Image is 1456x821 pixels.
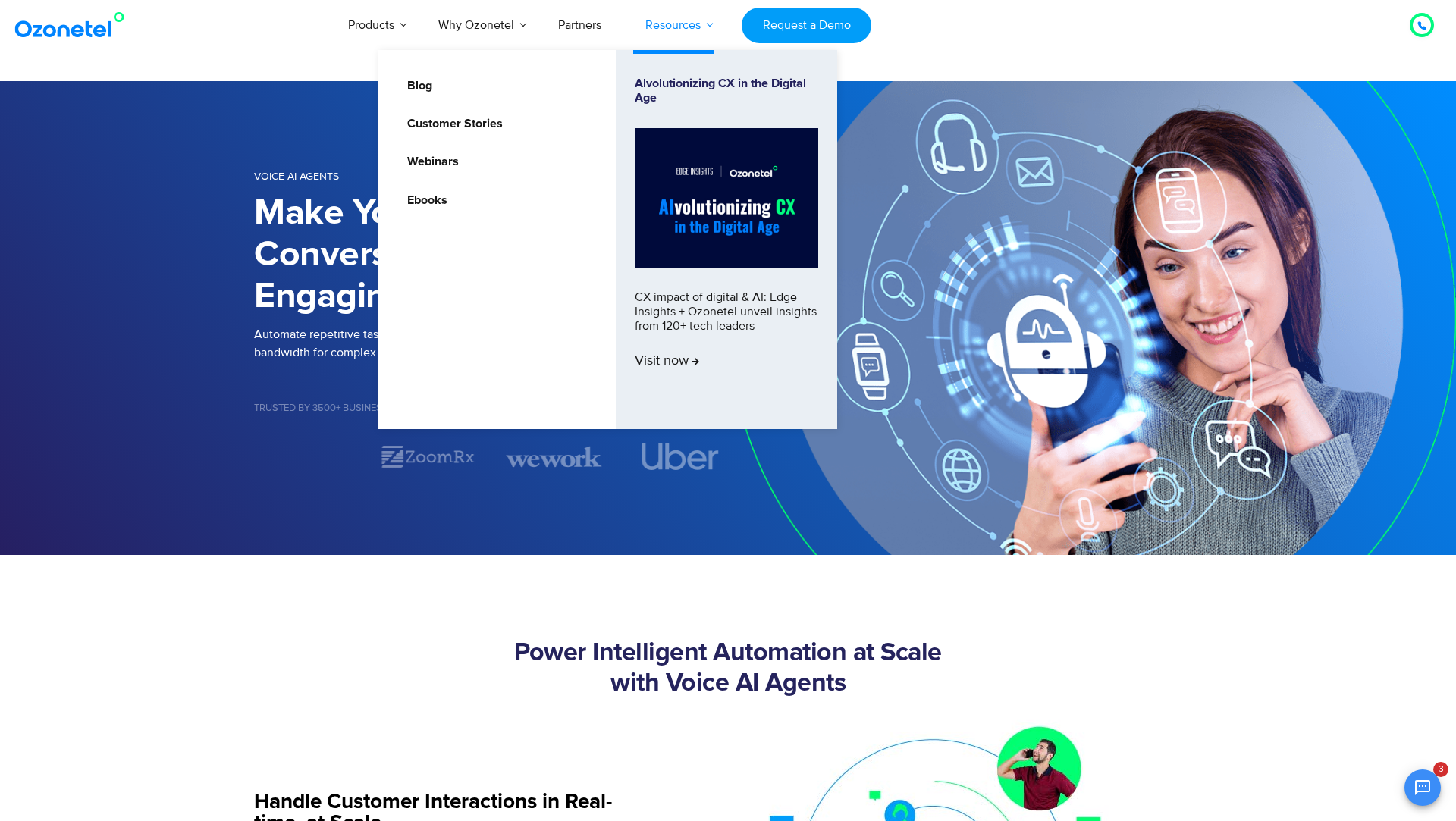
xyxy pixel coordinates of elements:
[254,325,728,362] p: Automate repetitive tasks and common queries at scale. Save agent bandwidth for complex and high ...
[254,193,728,318] h1: Make Your Customer Conversations More Engaging & Meaningful
[1404,769,1441,806] button: Open chat
[635,77,818,403] a: Alvolutionizing CX in the Digital AgeCX impact of digital & AI: Edge Insights + Ozonetel unveil i...
[507,443,602,470] div: 3 / 7
[635,128,818,268] img: Alvolutionizing.jpg
[635,353,699,370] span: Visit now
[642,443,719,470] img: uber
[507,443,602,470] img: wework
[1433,762,1448,777] span: 3
[254,170,339,183] span: Voice AI Agents
[397,152,461,171] a: Webinars
[380,443,475,470] img: zoomrx
[397,77,435,96] a: Blog
[254,403,728,413] h5: Trusted by 3500+ Businesses
[397,191,450,210] a: Ebooks
[742,8,871,43] a: Request a Demo
[254,447,350,465] div: 1 / 7
[397,114,505,133] a: Customer Stories
[380,443,475,470] div: 2 / 7
[254,443,728,470] div: Image Carousel
[254,638,1202,699] h2: Power Intelligent Automation at Scale with Voice AI Agents
[632,443,728,470] div: 4 / 7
